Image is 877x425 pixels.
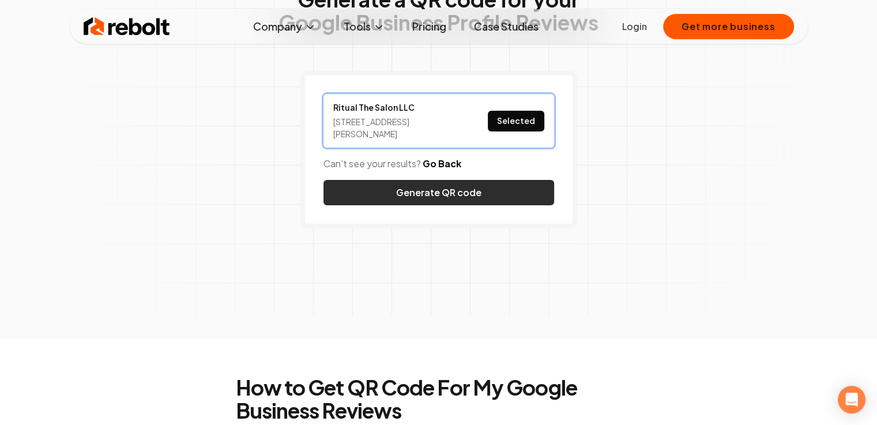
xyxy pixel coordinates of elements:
button: Go Back [423,157,461,171]
p: Can't see your results? [323,157,554,171]
img: Rebolt Logo [84,15,170,38]
a: Pricing [403,15,456,38]
button: Generate QR code [323,180,554,205]
a: Ritual The Salon LLC [333,101,460,114]
button: Selected [488,111,544,131]
button: Company [244,15,325,38]
button: Get more business [663,14,794,39]
div: Open Intercom Messenger [838,386,865,413]
h2: How to Get QR Code For My Google Business Reviews [236,376,642,422]
a: Login [622,20,647,33]
a: Case Studies [465,15,548,38]
button: Tools [334,15,394,38]
div: [STREET_ADDRESS][PERSON_NAME] [333,116,460,140]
